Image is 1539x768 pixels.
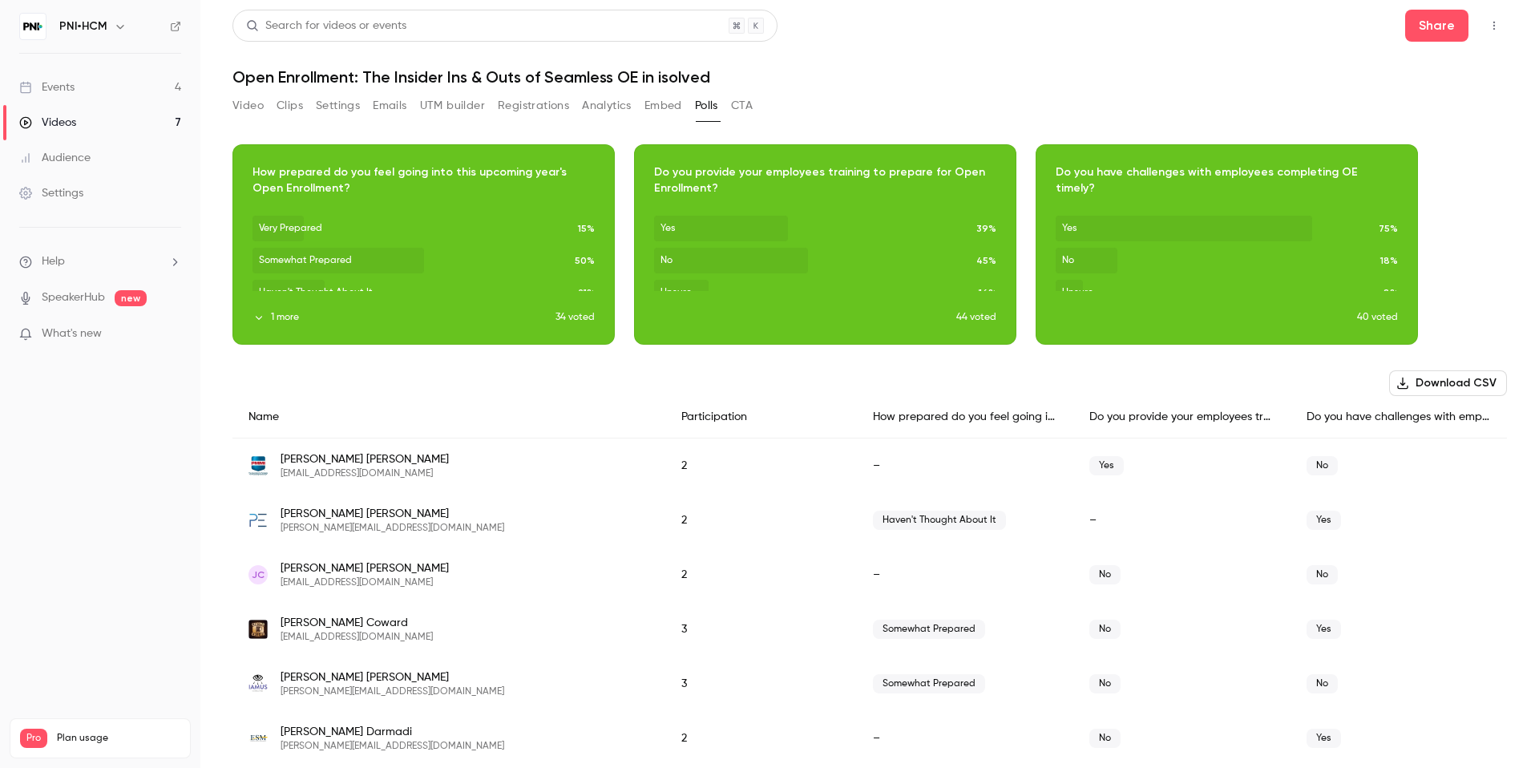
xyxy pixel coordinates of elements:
a: SpeakerHub [42,289,105,306]
span: [EMAIL_ADDRESS][DOMAIN_NAME] [281,467,449,480]
div: sam@phantom-engineering.com [232,493,1507,548]
div: Settings [19,185,83,201]
div: tcoward@coppercellar.com [232,602,1507,657]
div: liz@iamusconsulting.com [232,657,1507,711]
div: 3 [665,657,857,711]
span: No [1089,729,1121,748]
span: [PERSON_NAME][EMAIL_ADDRESS][DOMAIN_NAME] [281,522,504,535]
span: [PERSON_NAME] [PERSON_NAME] [281,560,449,576]
div: – [857,548,1074,602]
span: No [1089,565,1121,584]
div: Participation [665,396,857,439]
div: 2 [665,439,857,494]
button: CTA [731,93,753,119]
span: [PERSON_NAME] Coward [281,615,433,631]
div: lucy.darmadi@esmcorp.net [232,711,1507,766]
div: – [857,711,1074,766]
div: kbecker@pmmi.org [232,439,1507,494]
button: Polls [695,93,718,119]
button: Registrations [498,93,569,119]
span: No [1089,620,1121,639]
div: 3 [665,602,857,657]
span: [PERSON_NAME][EMAIL_ADDRESS][DOMAIN_NAME] [281,685,504,698]
div: – [857,439,1074,494]
div: How prepared do you feel going into this upcoming year's Open Enrollment? [857,396,1074,439]
iframe: Noticeable Trigger [162,327,181,342]
img: coppercellar.com [248,620,268,639]
button: UTM builder [420,93,485,119]
div: 2 [665,493,857,548]
span: No [1307,456,1338,475]
span: No [1089,674,1121,693]
span: JC [252,568,265,582]
button: Share [1405,10,1468,42]
li: help-dropdown-opener [19,253,181,270]
div: Videos [19,115,76,131]
div: jenn@s5analytics.com [232,548,1507,602]
span: No [1307,565,1338,584]
span: [EMAIL_ADDRESS][DOMAIN_NAME] [281,576,449,589]
span: [PERSON_NAME] [PERSON_NAME] [281,506,504,522]
span: [PERSON_NAME] [PERSON_NAME] [281,451,449,467]
button: Clips [277,93,303,119]
h6: PNI•HCM [59,18,107,34]
div: Name [232,396,665,439]
button: Emails [373,93,406,119]
span: Help [42,253,65,270]
span: Pro [20,729,47,748]
span: [PERSON_NAME] Darmadi [281,724,504,740]
div: Do you have challenges with employees completing OE timely? [1291,396,1508,439]
button: Top Bar Actions [1481,13,1507,38]
div: 2 [665,711,857,766]
button: Embed [644,93,682,119]
span: [PERSON_NAME][EMAIL_ADDRESS][DOMAIN_NAME] [281,740,504,753]
img: iamusconsulting.com [248,674,268,693]
div: 2 [665,548,857,602]
span: No [1307,674,1338,693]
img: PNI•HCM [20,14,46,39]
button: Analytics [582,93,632,119]
span: [EMAIL_ADDRESS][DOMAIN_NAME] [281,631,433,644]
img: pmmi.org [248,456,268,475]
span: Yes [1307,729,1341,748]
button: 1 more [252,310,555,325]
div: Events [19,79,75,95]
img: esmcorp.net [248,729,268,748]
span: Somewhat Prepared [873,620,985,639]
div: – [1073,493,1291,548]
span: Somewhat Prepared [873,674,985,693]
span: Haven't Thought About It [873,511,1006,530]
div: Audience [19,150,91,166]
button: Settings [316,93,360,119]
span: [PERSON_NAME] [PERSON_NAME] [281,669,504,685]
button: Video [232,93,264,119]
img: phantom-engineering.com [248,511,268,530]
span: new [115,290,147,306]
div: Do you provide your employees training to prepare for Open Enrollment? [1073,396,1291,439]
div: Search for videos or events [246,18,406,34]
span: Yes [1307,620,1341,639]
button: Download CSV [1389,370,1507,396]
span: Yes [1307,511,1341,530]
h1: Open Enrollment: The Insider Ins & Outs of Seamless OE in isolved [232,67,1507,87]
span: What's new [42,325,102,342]
span: Yes [1089,456,1124,475]
span: Plan usage [57,732,180,745]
